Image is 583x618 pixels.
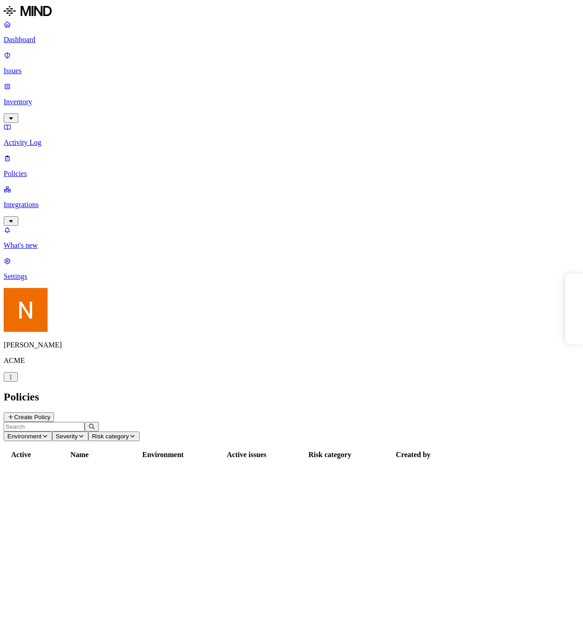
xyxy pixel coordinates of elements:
[5,451,37,459] div: Active
[4,391,579,403] h2: Policies
[4,123,579,147] a: Activity Log
[4,170,579,178] p: Policies
[289,451,371,459] div: Risk category
[4,272,579,281] p: Settings
[4,357,579,365] p: ACME
[4,4,52,18] img: MIND
[4,4,579,20] a: MIND
[4,257,579,281] a: Settings
[4,226,579,250] a: What's new
[4,82,579,122] a: Inventory
[122,451,204,459] div: Environment
[4,67,579,75] p: Issues
[4,20,579,44] a: Dashboard
[4,288,48,332] img: Nitai Mishary
[4,422,85,432] input: Search
[4,241,579,250] p: What's new
[4,36,579,44] p: Dashboard
[4,98,579,106] p: Inventory
[4,139,579,147] p: Activity Log
[4,412,54,422] button: Create Policy
[206,451,287,459] div: Active issues
[92,433,129,440] span: Risk category
[4,201,579,209] p: Integrations
[4,154,579,178] a: Policies
[7,433,42,440] span: Environment
[39,451,120,459] div: Name
[56,433,78,440] span: Severity
[372,451,454,459] div: Created by
[4,185,579,224] a: Integrations
[4,51,579,75] a: Issues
